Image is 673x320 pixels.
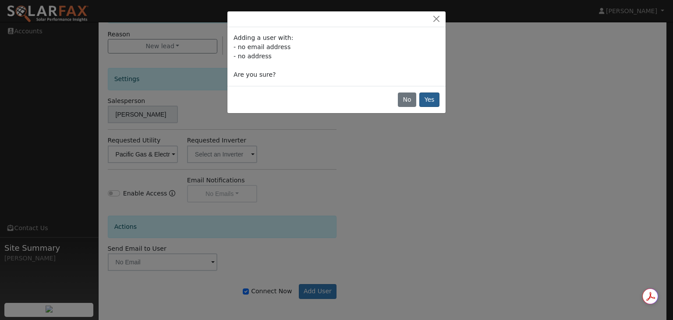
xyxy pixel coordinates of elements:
span: Adding a user with: [234,34,293,41]
button: Close [430,14,443,24]
span: - no address [234,53,272,60]
button: Yes [419,92,439,107]
span: Are you sure? [234,71,276,78]
span: - no email address [234,43,290,50]
button: No [398,92,416,107]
